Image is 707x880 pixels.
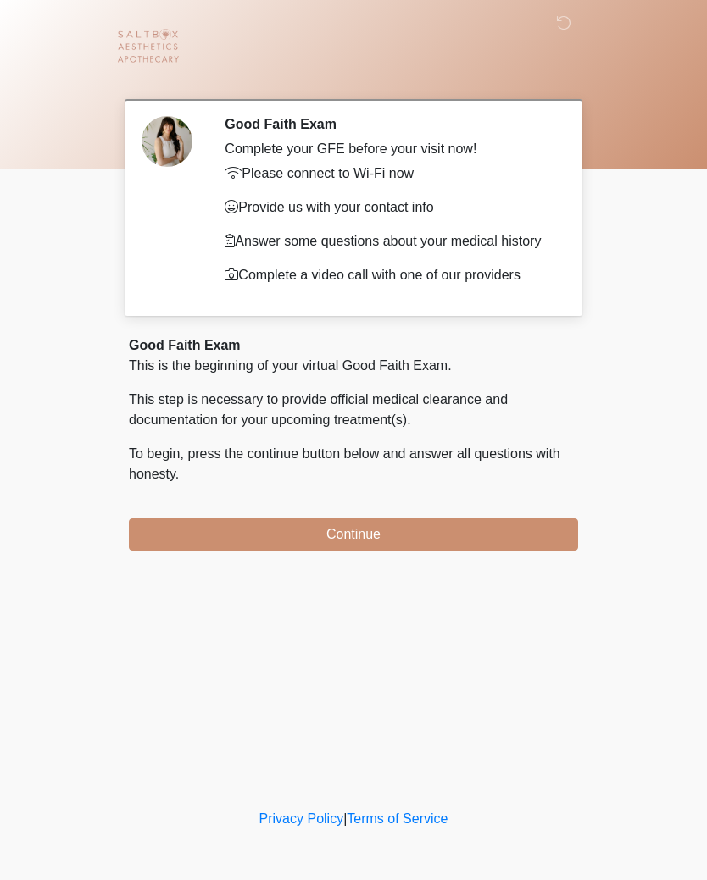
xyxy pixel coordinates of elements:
p: This step is necessary to provide official medical clearance and documentation for your upcoming ... [129,390,578,430]
img: Agent Avatar [142,116,192,167]
p: To begin, press the continue button below and answer all questions with honesty. [129,444,578,484]
p: Provide us with your contact info [225,197,553,218]
p: This is the beginning of your virtual Good Faith Exam. [129,356,578,376]
a: | [343,811,347,826]
a: Terms of Service [347,811,448,826]
button: Continue [129,518,578,551]
div: Good Faith Exam [129,335,578,356]
div: Complete your GFE before your visit now! [225,139,553,159]
a: Privacy Policy [259,811,344,826]
img: Saltbox Aesthetics Logo [112,13,184,85]
p: Please connect to Wi-Fi now [225,163,553,184]
h2: Good Faith Exam [225,116,553,132]
p: Complete a video call with one of our providers [225,265,553,285]
p: Answer some questions about your medical history [225,231,553,252]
